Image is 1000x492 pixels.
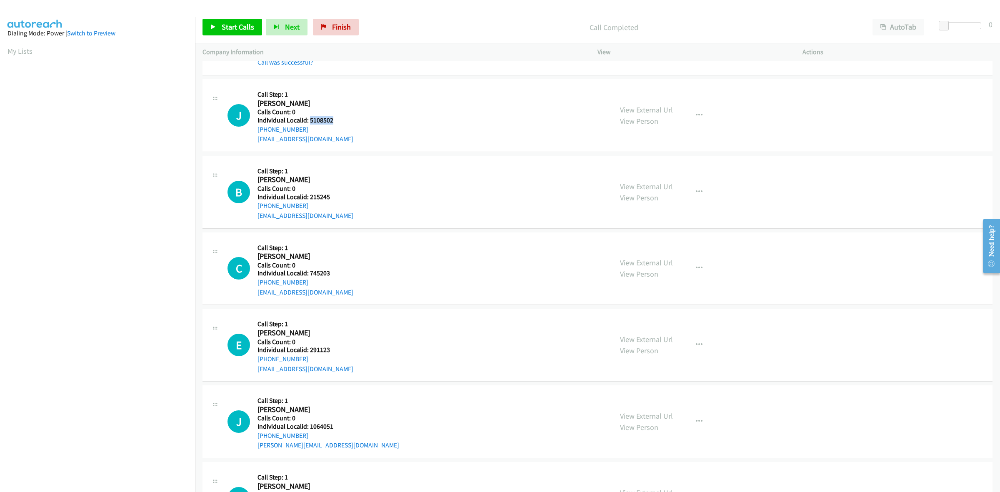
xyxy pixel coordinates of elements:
a: View Person [620,116,658,126]
h2: [PERSON_NAME] [257,99,341,108]
h1: B [227,181,250,203]
div: The call is yet to be attempted [227,104,250,127]
h5: Individual Localid: 215245 [257,193,353,201]
h5: Call Step: 1 [257,320,353,328]
h1: C [227,257,250,280]
button: Next [266,19,307,35]
h5: Individual Localid: 1064051 [257,422,399,431]
iframe: Resource Center [976,213,1000,279]
div: Dialing Mode: Power | [7,28,187,38]
h5: Call Step: 1 [257,244,353,252]
p: Company Information [202,47,582,57]
h5: Call Step: 1 [257,167,353,175]
h2: [PERSON_NAME] [257,482,341,491]
div: Delay between calls (in seconds) [943,22,981,29]
a: Call was successful? [257,58,313,66]
a: View Person [620,193,658,202]
a: View External Url [620,411,673,421]
h2: [PERSON_NAME] [257,328,341,338]
a: [PHONE_NUMBER] [257,432,308,440]
div: 0 [989,19,992,30]
p: Call Completed [370,22,857,33]
a: [PHONE_NUMBER] [257,355,308,363]
button: AutoTab [872,19,924,35]
h2: [PERSON_NAME] [257,252,341,261]
h5: Call Step: 1 [257,397,399,405]
h5: Calls Count: 0 [257,185,353,193]
a: [EMAIL_ADDRESS][DOMAIN_NAME] [257,135,353,143]
h5: Call Step: 1 [257,473,353,482]
p: Actions [802,47,992,57]
div: The call is yet to be attempted [227,410,250,433]
h5: Calls Count: 0 [257,261,353,270]
iframe: Dialpad [7,64,195,460]
a: View Person [620,269,658,279]
div: The call is yet to be attempted [227,334,250,356]
a: [PHONE_NUMBER] [257,202,308,210]
a: View Person [620,346,658,355]
a: View Person [620,422,658,432]
h5: Individual Localid: 291123 [257,346,353,354]
h5: Calls Count: 0 [257,108,353,116]
div: The call is yet to be attempted [227,181,250,203]
h2: [PERSON_NAME] [257,175,341,185]
div: The call is yet to be attempted [227,257,250,280]
a: [PHONE_NUMBER] [257,125,308,133]
a: View External Url [620,335,673,344]
span: Start Calls [222,22,254,32]
a: View External Url [620,105,673,115]
h5: Calls Count: 0 [257,414,399,422]
a: View External Url [620,258,673,267]
h5: Individual Localid: 745203 [257,269,353,277]
a: Start Calls [202,19,262,35]
span: Next [285,22,300,32]
a: [EMAIL_ADDRESS][DOMAIN_NAME] [257,365,353,373]
h5: Individual Localid: 5108502 [257,116,353,125]
p: View [597,47,787,57]
a: [PHONE_NUMBER] [257,278,308,286]
a: My Lists [7,46,32,56]
a: [EMAIL_ADDRESS][DOMAIN_NAME] [257,212,353,220]
span: Finish [332,22,351,32]
h1: E [227,334,250,356]
a: [EMAIL_ADDRESS][DOMAIN_NAME] [257,288,353,296]
a: Switch to Preview [67,29,115,37]
h5: Calls Count: 0 [257,338,353,346]
a: View External Url [620,182,673,191]
h1: J [227,104,250,127]
h5: Call Step: 1 [257,90,353,99]
a: Finish [313,19,359,35]
h2: [PERSON_NAME] [257,405,341,415]
a: [PERSON_NAME][EMAIL_ADDRESS][DOMAIN_NAME] [257,441,399,449]
h1: J [227,410,250,433]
